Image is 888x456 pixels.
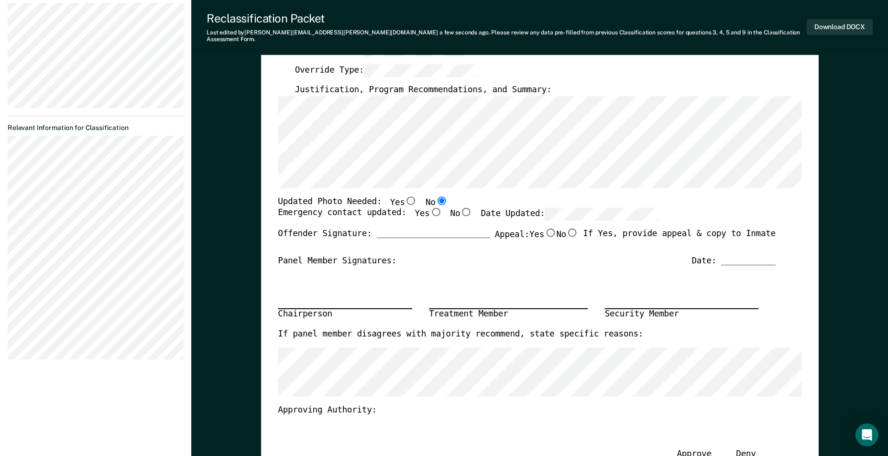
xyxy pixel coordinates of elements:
[529,228,556,240] label: Yes
[855,423,878,446] div: Open Intercom Messenger
[295,65,478,77] label: Override Type:
[278,404,776,415] div: Approving Authority:
[691,255,776,266] div: Date: ___________
[439,29,489,36] span: a few seconds ago
[481,208,659,221] label: Date Updated:
[604,308,758,320] div: Security Member
[460,208,472,217] input: No
[278,228,776,255] div: Offender Signature: _______________________ If Yes, provide appeal & copy to Inmate
[545,208,658,221] input: Date Updated:
[278,308,412,320] div: Chairperson
[278,196,448,208] div: Updated Photo Needed:
[405,196,417,205] input: Yes
[295,85,551,96] label: Justification, Program Recommendations, and Summary:
[390,196,417,208] label: Yes
[364,65,478,77] input: Override Type:
[494,228,578,248] label: Appeal:
[278,208,659,228] div: Emergency contact updated:
[415,208,441,221] label: Yes
[295,44,478,57] label: Custody Level:
[8,124,184,132] dt: Relevant Information for Classification
[429,308,588,320] div: Treatment Member
[807,19,873,35] button: Download DOCX
[450,208,472,221] label: No
[544,228,557,237] input: Yes
[207,29,807,43] div: Last edited by [PERSON_NAME][EMAIL_ADDRESS][PERSON_NAME][DOMAIN_NAME] . Please review any data pr...
[207,11,807,25] div: Reclassification Packet
[435,196,448,205] input: No
[566,228,579,237] input: No
[364,44,478,57] input: Custody Level:
[556,228,578,240] label: No
[426,196,448,208] label: No
[278,255,396,266] div: Panel Member Signatures:
[278,329,643,340] label: If panel member disagrees with majority recommend, state specific reasons:
[429,208,442,217] input: Yes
